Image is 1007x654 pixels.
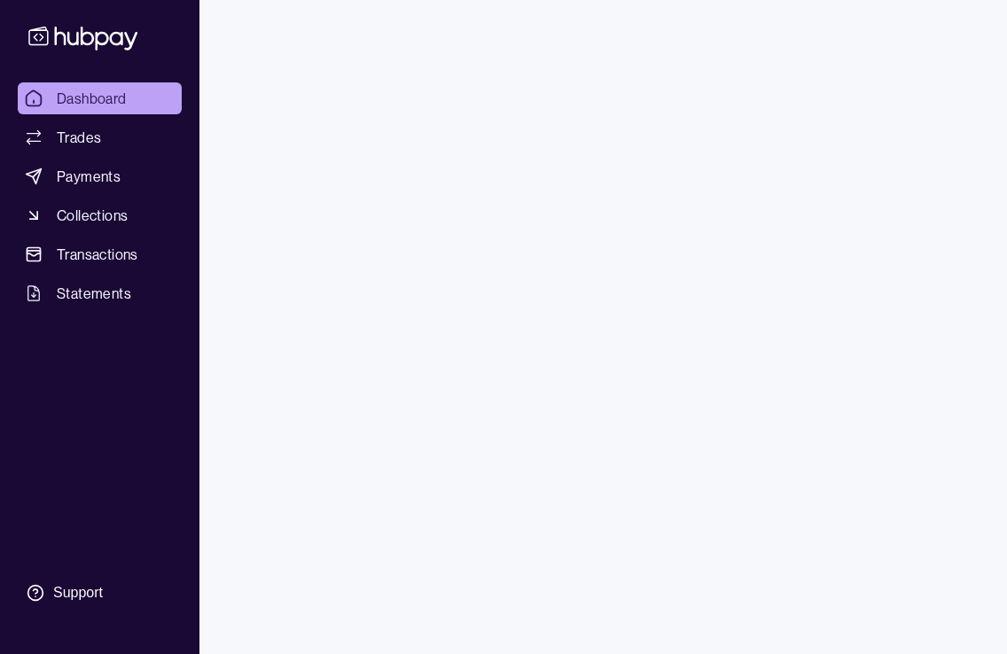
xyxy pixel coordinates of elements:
a: Dashboard [18,82,182,114]
a: Payments [18,160,182,192]
span: Statements [57,283,131,304]
span: Transactions [57,244,138,265]
a: Statements [18,277,182,309]
div: Support [53,583,103,603]
span: Dashboard [57,88,127,109]
span: Trades [57,127,101,148]
span: Payments [57,166,121,187]
a: Transactions [18,238,182,270]
a: Support [18,574,182,611]
a: Trades [18,121,182,153]
span: Collections [57,205,128,226]
a: Collections [18,199,182,231]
